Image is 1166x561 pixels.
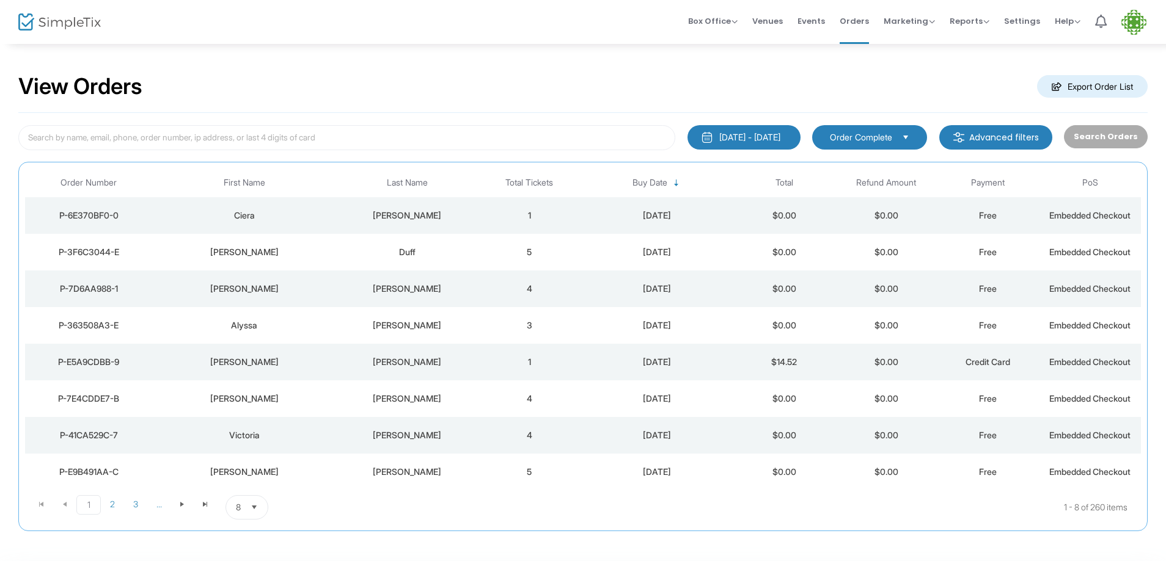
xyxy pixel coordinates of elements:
[1049,357,1131,367] span: Embedded Checkout
[155,356,332,368] div: Tasha
[28,319,149,331] div: P-363508A3-E
[155,246,332,258] div: Amy
[147,495,170,513] span: Page 4
[28,466,149,478] div: P-E9B491AA-C
[387,178,428,188] span: Last Name
[28,209,149,222] div: P-6E370BF0-0
[479,380,581,417] td: 4
[155,429,332,441] div: Victoria
[939,125,1052,150] m-button: Advanced filters
[584,246,730,258] div: 8/14/2025
[966,357,1010,367] span: Credit Card
[632,178,667,188] span: Buy Date
[339,429,475,441] div: Simon
[835,417,937,454] td: $0.00
[584,429,730,441] div: 8/13/2025
[897,131,914,144] button: Select
[979,393,997,404] span: Free
[28,356,149,368] div: P-E5A9CDBB-9
[950,15,989,27] span: Reports
[752,5,783,37] span: Venues
[835,454,937,490] td: $0.00
[719,131,780,143] div: [DATE] - [DATE]
[979,466,997,477] span: Free
[479,234,581,270] td: 5
[479,417,581,454] td: 4
[584,283,730,295] div: 8/13/2025
[584,356,730,368] div: 8/13/2025
[1037,75,1148,98] m-button: Export Order List
[701,131,713,143] img: monthly
[979,247,997,257] span: Free
[584,393,730,405] div: 8/13/2025
[733,307,835,344] td: $0.00
[339,246,475,258] div: Duff
[733,270,835,307] td: $0.00
[733,234,835,270] td: $0.00
[339,283,475,295] div: Hughes
[1049,210,1131,220] span: Embedded Checkout
[979,320,997,330] span: Free
[155,209,332,222] div: Ciera
[1004,5,1040,37] span: Settings
[840,5,869,37] span: Orders
[971,178,1005,188] span: Payment
[339,393,475,405] div: Guerrero
[1049,430,1131,440] span: Embedded Checkout
[224,178,265,188] span: First Name
[339,319,475,331] div: Guse
[733,197,835,234] td: $0.00
[733,380,835,417] td: $0.00
[1049,466,1131,477] span: Embedded Checkout
[672,178,681,188] span: Sortable
[835,344,937,380] td: $0.00
[1049,393,1131,404] span: Embedded Checkout
[1055,15,1080,27] span: Help
[479,270,581,307] td: 4
[835,270,937,307] td: $0.00
[835,380,937,417] td: $0.00
[236,501,241,513] span: 8
[479,307,581,344] td: 3
[28,283,149,295] div: P-7D6AA988-1
[246,496,263,519] button: Select
[733,417,835,454] td: $0.00
[1049,320,1131,330] span: Embedded Checkout
[584,466,730,478] div: 8/13/2025
[479,344,581,380] td: 1
[61,178,117,188] span: Order Number
[835,234,937,270] td: $0.00
[733,168,835,197] th: Total
[835,197,937,234] td: $0.00
[339,466,475,478] div: Slaugh
[830,131,892,143] span: Order Complete
[339,356,475,368] div: Elliott
[835,307,937,344] td: $0.00
[155,466,332,478] div: Eliza
[101,495,124,513] span: Page 2
[18,73,142,100] h2: View Orders
[479,168,581,197] th: Total Tickets
[170,495,194,513] span: Go to the next page
[479,454,581,490] td: 5
[155,393,332,405] div: Nayeli
[339,209,475,222] div: Clawson
[979,430,997,440] span: Free
[200,499,210,509] span: Go to the last page
[1082,178,1098,188] span: PoS
[798,5,825,37] span: Events
[124,495,147,513] span: Page 3
[884,15,935,27] span: Marketing
[688,15,738,27] span: Box Office
[155,319,332,331] div: Alyssa
[584,319,730,331] div: 8/13/2025
[25,168,1141,490] div: Data table
[76,495,101,515] span: Page 1
[953,131,965,143] img: filter
[835,168,937,197] th: Refund Amount
[733,344,835,380] td: $14.52
[28,429,149,441] div: P-41CA529C-7
[1049,283,1131,294] span: Embedded Checkout
[979,210,997,220] span: Free
[194,495,217,513] span: Go to the last page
